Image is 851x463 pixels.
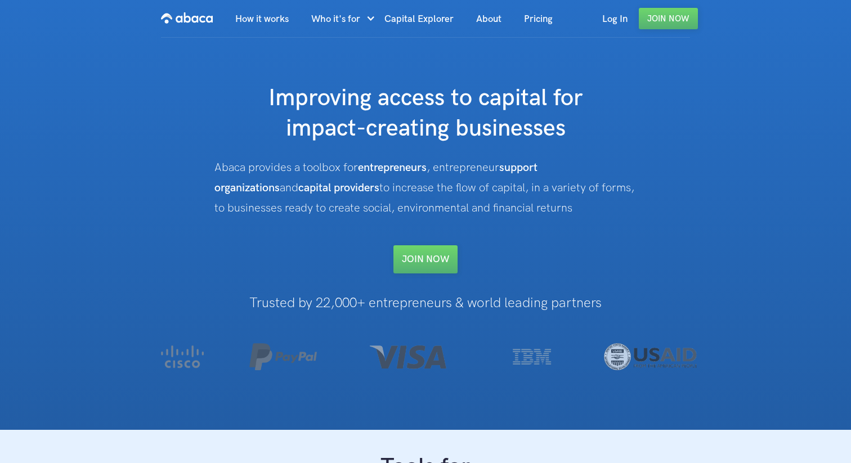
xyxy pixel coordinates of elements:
[393,245,458,273] a: Join NOW
[128,296,723,311] h1: Trusted by 22,000+ entrepreneurs & world leading partners
[639,8,698,29] a: Join Now
[200,83,651,144] h1: Improving access to capital for impact-creating businesses
[358,161,427,174] strong: entrepreneurs
[161,9,213,27] img: Abaca logo
[214,158,637,218] div: Abaca provides a toolbox for , entrepreneur and to increase the flow of capital, in a variety of ...
[298,181,379,195] strong: capital providers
